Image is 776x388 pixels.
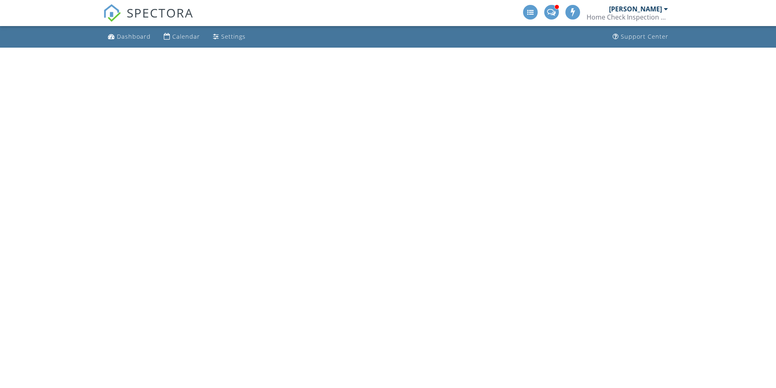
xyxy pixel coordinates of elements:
[221,33,246,40] div: Settings
[160,29,203,44] a: Calendar
[103,11,193,28] a: SPECTORA
[621,33,668,40] div: Support Center
[609,29,672,44] a: Support Center
[105,29,154,44] a: Dashboard
[210,29,249,44] a: Settings
[117,33,151,40] div: Dashboard
[587,13,668,21] div: Home Check Inspection Group
[103,4,121,22] img: The Best Home Inspection Software - Spectora
[127,4,193,21] span: SPECTORA
[609,5,662,13] div: [PERSON_NAME]
[172,33,200,40] div: Calendar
